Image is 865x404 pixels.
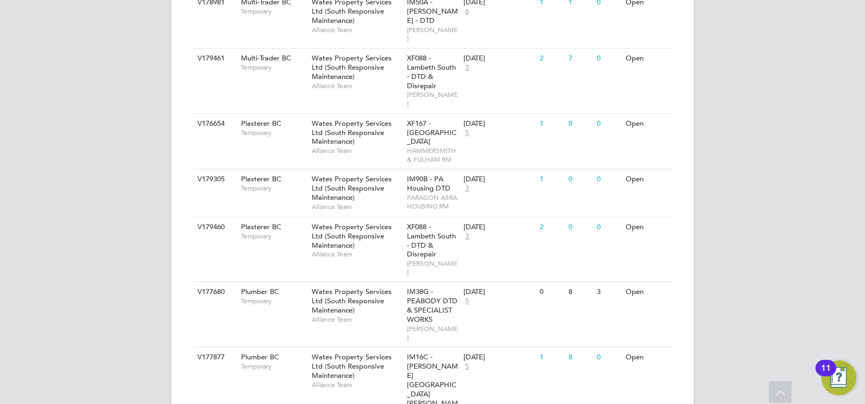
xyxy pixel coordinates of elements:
[594,217,622,237] div: 0
[312,250,401,259] span: Alliance Team
[566,169,594,189] div: 0
[241,174,281,183] span: Plasterer BC
[407,259,459,276] span: [PERSON_NAME]
[623,48,670,69] div: Open
[537,347,565,368] div: 1
[464,119,534,128] div: [DATE]
[312,315,401,324] span: Alliance Team
[241,7,306,16] span: Temporary
[537,169,565,189] div: 1
[241,53,291,63] span: Multi-Trader BC
[407,222,456,259] span: XF088 - Lambeth South - DTD & Disrepair
[312,287,392,315] span: Wates Property Services Ltd (South Responsive Maintenance)
[464,184,471,193] span: 3
[241,352,279,362] span: Plumber BC
[464,287,534,297] div: [DATE]
[566,282,594,302] div: 8
[241,232,306,241] span: Temporary
[312,222,392,250] span: Wates Property Services Ltd (South Responsive Maintenance)
[407,174,450,193] span: IM90B - PA Housing DTD
[195,347,233,368] div: V177877
[464,353,534,362] div: [DATE]
[566,114,594,134] div: 0
[407,26,459,42] span: [PERSON_NAME]
[566,217,594,237] div: 0
[195,48,233,69] div: V179461
[241,222,281,231] span: Plasterer BC
[594,114,622,134] div: 0
[195,114,233,134] div: V176654
[464,362,471,371] span: 5
[241,297,306,305] span: Temporary
[312,26,401,34] span: Alliance Team
[312,53,392,81] span: Wates Property Services Ltd (South Responsive Maintenance)
[623,169,670,189] div: Open
[537,114,565,134] div: 1
[195,282,233,302] div: V177680
[566,48,594,69] div: 7
[312,119,392,146] span: Wates Property Services Ltd (South Responsive Maintenance)
[623,347,670,368] div: Open
[464,7,471,16] span: 6
[821,368,831,382] div: 11
[312,174,392,202] span: Wates Property Services Ltd (South Responsive Maintenance)
[195,169,233,189] div: V179305
[312,381,401,389] span: Alliance Team
[464,232,471,241] span: 3
[623,217,670,237] div: Open
[407,53,456,90] span: XF088 - Lambeth South - DTD & Disrepair
[241,184,306,193] span: Temporary
[594,347,622,368] div: 0
[312,82,401,90] span: Alliance Team
[407,193,459,210] span: PARAGON ASRA HOUSING RM
[464,223,534,232] div: [DATE]
[623,114,670,134] div: Open
[241,119,281,128] span: Plasterer BC
[407,325,459,341] span: [PERSON_NAME]
[464,297,471,306] span: 5
[241,128,306,137] span: Temporary
[537,282,565,302] div: 0
[566,347,594,368] div: 8
[407,287,458,324] span: IM38G - PEABODY DTD & SPECIALIST WORKS
[537,217,565,237] div: 2
[407,146,459,163] span: HAMMERSMITH & FULHAM RM
[241,362,306,371] span: Temporary
[241,63,306,72] span: Temporary
[537,48,565,69] div: 2
[407,119,456,146] span: XF167 - [GEOGRAPHIC_DATA]
[464,128,471,138] span: 5
[241,287,279,296] span: Plumber BC
[312,352,392,380] span: Wates Property Services Ltd (South Responsive Maintenance)
[195,217,233,237] div: V179460
[594,282,622,302] div: 3
[464,54,534,63] div: [DATE]
[594,48,622,69] div: 0
[407,90,459,107] span: [PERSON_NAME]
[821,360,856,395] button: Open Resource Center, 11 new notifications
[623,282,670,302] div: Open
[312,146,401,155] span: Alliance Team
[464,175,534,184] div: [DATE]
[312,203,401,211] span: Alliance Team
[594,169,622,189] div: 0
[464,63,471,72] span: 3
